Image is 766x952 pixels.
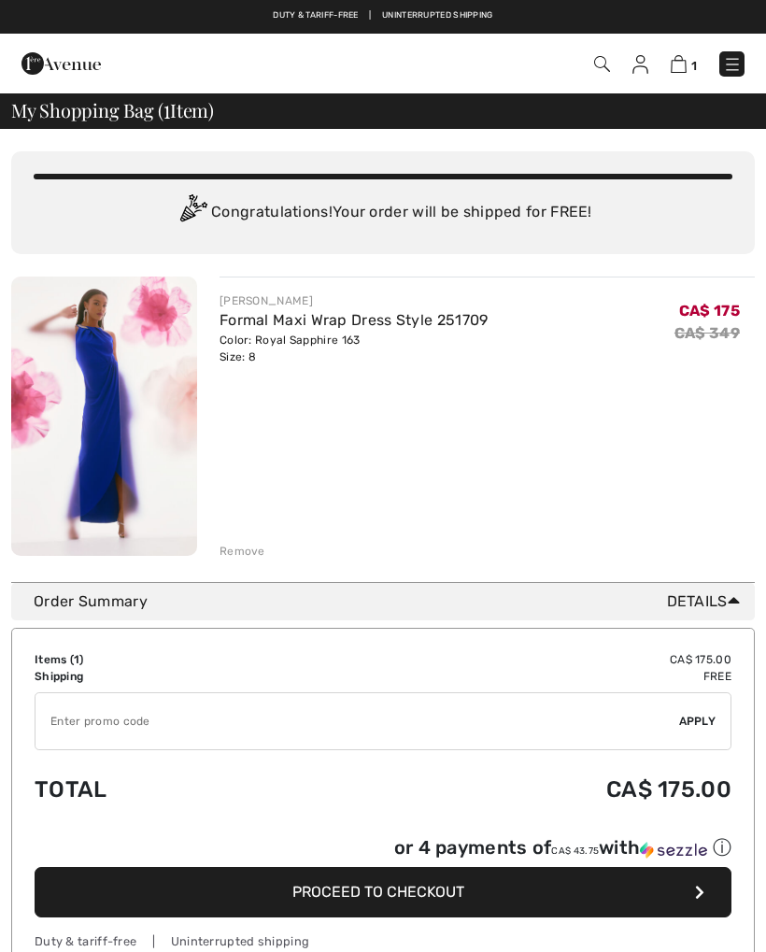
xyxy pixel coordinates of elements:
[35,835,731,867] div: or 4 payments ofCA$ 43.75withSezzle Click to learn more about Sezzle
[220,543,265,560] div: Remove
[163,96,170,121] span: 1
[290,758,731,821] td: CA$ 175.00
[11,277,197,556] img: Formal Maxi Wrap Dress Style 251709
[74,653,79,666] span: 1
[679,713,716,730] span: Apply
[394,835,731,860] div: or 4 payments of with
[21,45,101,82] img: 1ère Avenue
[21,53,101,71] a: 1ère Avenue
[34,590,747,613] div: Order Summary
[594,56,610,72] img: Search
[679,302,740,320] span: CA$ 175
[35,932,731,950] div: Duty & tariff-free | Uninterrupted shipping
[671,52,697,75] a: 1
[667,590,747,613] span: Details
[551,845,599,857] span: CA$ 43.75
[11,101,214,120] span: My Shopping Bag ( Item)
[220,292,489,309] div: [PERSON_NAME]
[632,55,648,74] img: My Info
[691,59,697,73] span: 1
[35,758,290,821] td: Total
[220,311,489,329] a: Formal Maxi Wrap Dress Style 251709
[290,651,731,668] td: CA$ 175.00
[674,324,740,342] s: CA$ 349
[671,55,687,73] img: Shopping Bag
[34,194,732,232] div: Congratulations! Your order will be shipped for FREE!
[174,194,211,232] img: Congratulation2.svg
[292,883,464,901] span: Proceed to Checkout
[35,668,290,685] td: Shipping
[220,332,489,365] div: Color: Royal Sapphire 163 Size: 8
[640,842,707,859] img: Sezzle
[35,651,290,668] td: Items ( )
[35,693,679,749] input: Promo code
[35,867,731,917] button: Proceed to Checkout
[723,55,742,74] img: Menu
[290,668,731,685] td: Free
